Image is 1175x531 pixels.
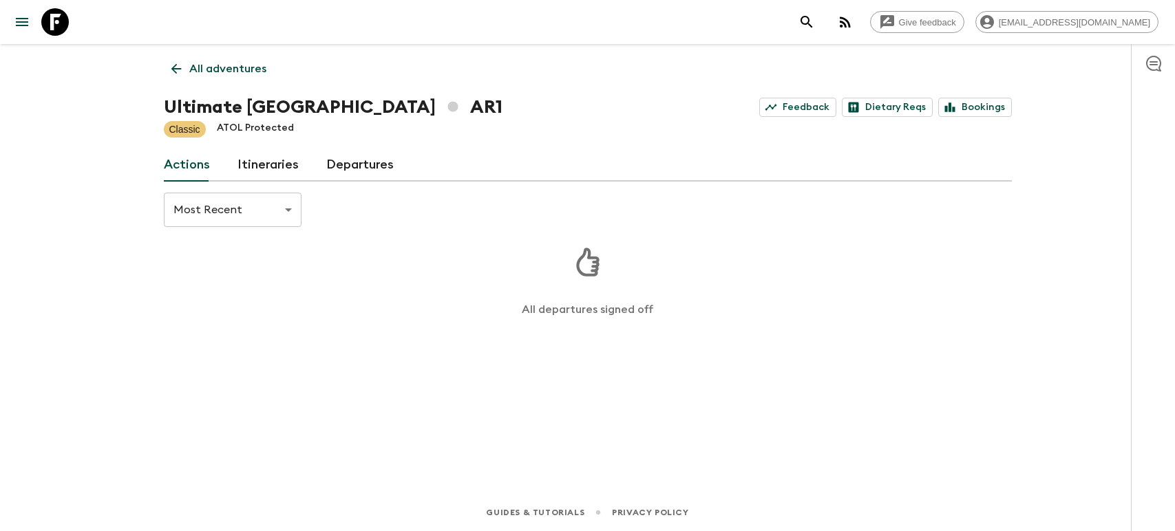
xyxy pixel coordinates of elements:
div: [EMAIL_ADDRESS][DOMAIN_NAME] [975,11,1158,33]
a: Guides & Tutorials [486,505,584,520]
p: Classic [169,122,200,136]
p: ATOL Protected [217,121,294,138]
p: All adventures [189,61,266,77]
a: Bookings [938,98,1012,117]
a: Feedback [759,98,836,117]
a: Dietary Reqs [842,98,933,117]
p: All departures signed off [522,303,653,316]
button: search adventures [793,8,821,36]
a: Departures [326,149,394,182]
button: menu [8,8,36,36]
a: Itineraries [237,149,299,182]
span: Give feedback [891,17,964,28]
h1: Ultimate [GEOGRAPHIC_DATA] AR1 [164,94,502,121]
a: Actions [164,149,210,182]
a: Privacy Policy [612,505,688,520]
a: All adventures [164,55,274,83]
div: Most Recent [164,191,301,229]
span: [EMAIL_ADDRESS][DOMAIN_NAME] [991,17,1158,28]
a: Give feedback [870,11,964,33]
